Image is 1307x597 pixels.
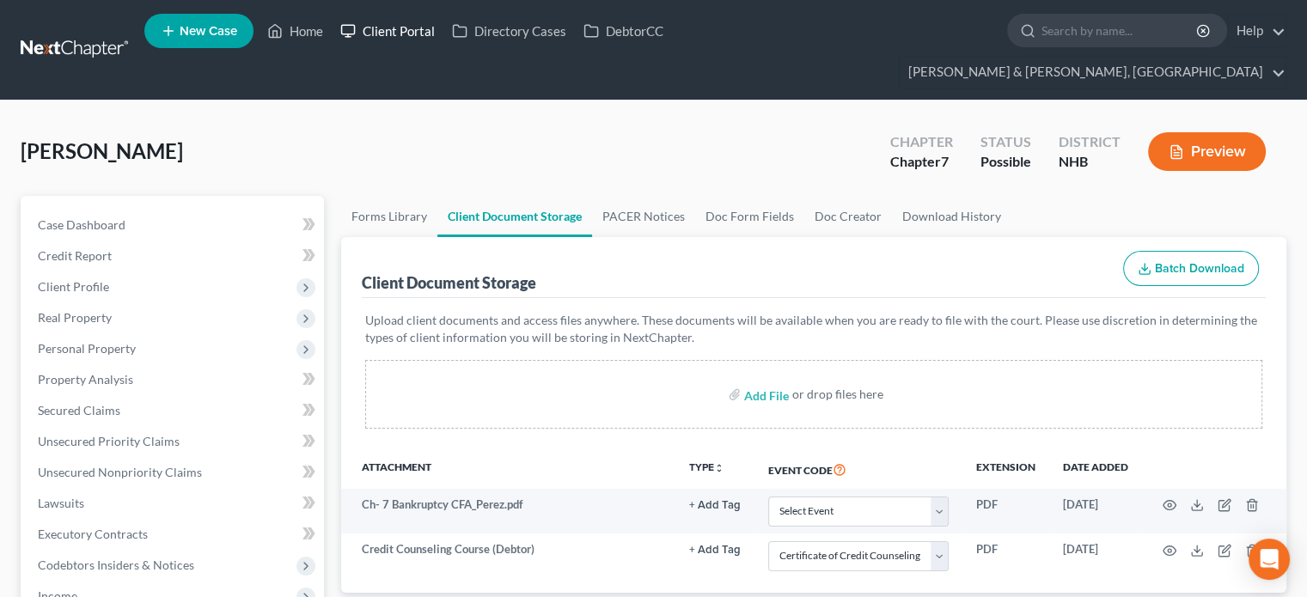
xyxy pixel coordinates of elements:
button: Batch Download [1123,251,1259,287]
a: Unsecured Priority Claims [24,426,324,457]
div: NHB [1059,152,1121,172]
a: Credit Report [24,241,324,271]
a: Home [259,15,332,46]
a: [PERSON_NAME] & [PERSON_NAME], [GEOGRAPHIC_DATA] [900,57,1286,88]
a: Client Document Storage [437,196,592,237]
span: Unsecured Priority Claims [38,434,180,448]
span: Client Profile [38,279,109,294]
a: Unsecured Nonpriority Claims [24,457,324,488]
td: Ch- 7 Bankruptcy CFA_Perez.pdf [341,489,675,533]
th: Event Code [754,449,962,489]
span: Unsecured Nonpriority Claims [38,465,202,479]
span: Personal Property [38,341,136,356]
p: Upload client documents and access files anywhere. These documents will be available when you are... [365,312,1262,346]
button: + Add Tag [689,500,741,511]
a: Secured Claims [24,395,324,426]
span: 7 [941,153,949,169]
div: or drop files here [792,386,883,403]
a: Property Analysis [24,364,324,395]
a: Forms Library [341,196,437,237]
a: Download History [892,196,1011,237]
a: PACER Notices [592,196,695,237]
button: + Add Tag [689,545,741,556]
div: Client Document Storage [362,272,536,293]
span: Real Property [38,310,112,325]
span: Executory Contracts [38,527,148,541]
a: Doc Creator [804,196,892,237]
div: Status [980,132,1031,152]
a: Help [1228,15,1286,46]
span: Codebtors Insiders & Notices [38,557,194,572]
th: Date added [1049,449,1142,489]
span: New Case [180,25,237,38]
a: Lawsuits [24,488,324,519]
button: Preview [1148,132,1266,171]
div: Open Intercom Messenger [1249,539,1290,580]
span: Property Analysis [38,372,133,387]
span: Secured Claims [38,403,120,417]
input: Search by name... [1041,15,1199,46]
a: Executory Contracts [24,519,324,550]
td: [DATE] [1049,489,1142,533]
a: DebtorCC [575,15,672,46]
div: District [1059,132,1121,152]
span: Case Dashboard [38,217,125,232]
td: PDF [962,533,1049,578]
div: Chapter [890,132,953,152]
a: Client Portal [332,15,443,46]
i: unfold_more [714,463,724,473]
th: Extension [962,449,1049,489]
a: + Add Tag [689,541,741,557]
span: Batch Download [1155,261,1244,276]
a: Case Dashboard [24,210,324,241]
th: Attachment [341,449,675,489]
a: Doc Form Fields [695,196,804,237]
div: Possible [980,152,1031,172]
div: Chapter [890,152,953,172]
a: + Add Tag [689,496,741,513]
span: [PERSON_NAME] [21,138,183,163]
button: TYPEunfold_more [689,462,724,473]
td: PDF [962,489,1049,533]
td: Credit Counseling Course (Debtor) [341,533,675,578]
span: Credit Report [38,248,112,263]
a: Directory Cases [443,15,575,46]
span: Lawsuits [38,496,84,510]
td: [DATE] [1049,533,1142,578]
